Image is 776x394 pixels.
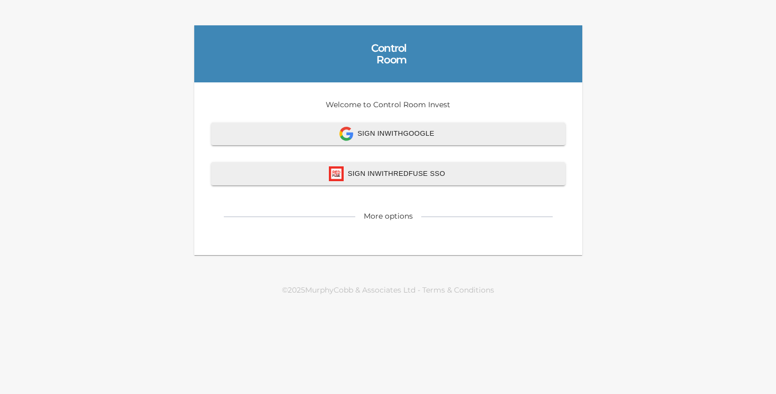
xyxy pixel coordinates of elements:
div: Control Room [370,42,406,65]
a: Terms & Conditions [422,285,494,295]
img: redfuse icon [329,166,344,181]
span: Sign In with Google [223,127,554,141]
div: More options [364,211,413,221]
div: Welcome to Control Room Invest [194,82,582,255]
button: Sign InwithGoogle [211,123,565,145]
span: Sign In with Redfuse SSO [223,166,554,181]
button: redfuse iconSign InwithRedfuse SSO [211,162,565,185]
